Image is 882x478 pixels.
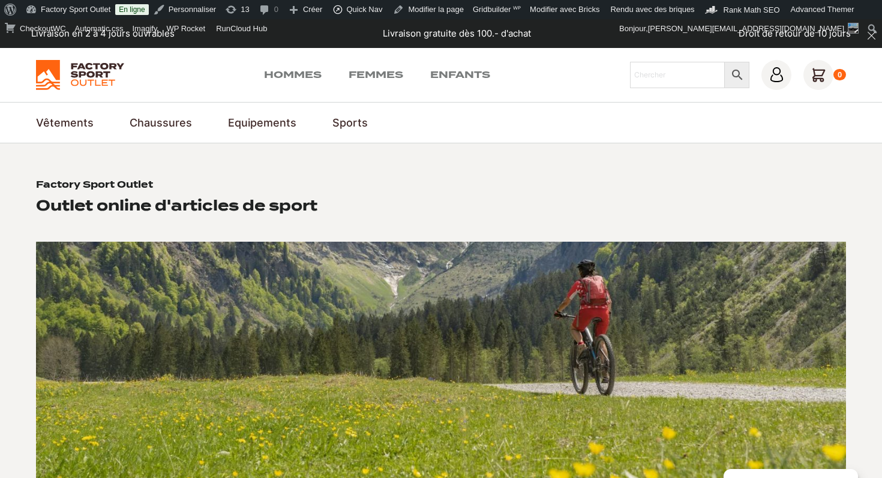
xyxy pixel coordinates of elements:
span: [PERSON_NAME][EMAIL_ADDRESS][DOMAIN_NAME] [648,24,844,33]
a: Chaussures [130,115,192,131]
a: En ligne [115,4,148,15]
a: Hommes [264,68,322,82]
a: Equipements [228,115,296,131]
div: 0 [833,69,846,81]
a: Vêtements [36,115,94,131]
a: Femmes [349,68,403,82]
a: Bonjour, [615,19,863,38]
a: Enfants [430,68,490,82]
h1: Factory Sport Outlet [36,179,153,191]
a: Automatic.css [71,19,128,38]
a: Sports [332,115,368,131]
p: Livraison gratuite dès 100.- d'achat [383,27,531,41]
h2: Outlet online d'articles de sport [36,196,317,215]
span: Rank Math SEO [724,5,780,14]
a: Imagify [128,19,163,38]
img: Factory Sport Outlet [36,60,124,90]
div: RunCloud Hub [210,19,273,38]
input: Chercher [630,62,725,88]
a: WP Rocket [162,19,210,38]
